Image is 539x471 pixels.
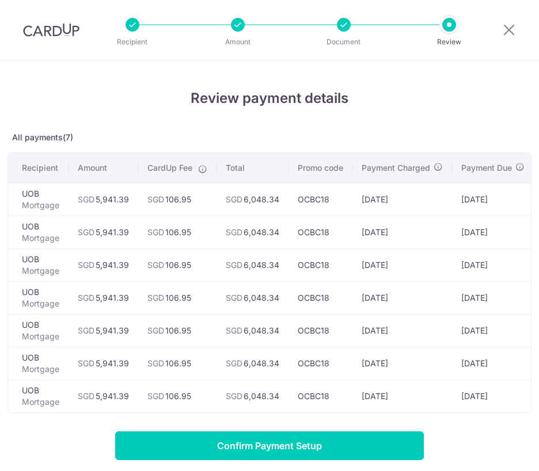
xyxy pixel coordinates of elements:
[289,216,352,248] td: OCBC18
[22,363,59,375] p: Mortgage
[206,36,270,48] p: Amount
[217,153,289,183] th: Total
[78,227,94,237] span: SGD
[312,36,376,48] p: Document
[289,281,352,314] td: OCBC18
[352,314,452,347] td: [DATE]
[226,391,242,401] span: SGD
[226,293,242,302] span: SGD
[22,265,59,277] p: Mortgage
[78,293,94,302] span: SGD
[352,248,452,281] td: [DATE]
[217,314,289,347] td: 6,048.34
[22,298,59,309] p: Mortgage
[8,248,69,281] td: UOB
[69,216,138,248] td: 5,941.39
[217,281,289,314] td: 6,048.34
[452,380,534,412] td: [DATE]
[217,216,289,248] td: 6,048.34
[465,436,527,465] iframe: Opens a widget where you can find more information
[8,281,69,314] td: UOB
[69,183,138,216] td: 5,941.39
[226,227,242,237] span: SGD
[22,232,59,244] p: Mortgage
[289,153,352,183] th: Promo code
[138,183,217,216] td: 106.95
[138,347,217,380] td: 106.95
[217,347,289,380] td: 6,048.34
[147,391,164,401] span: SGD
[289,314,352,347] td: OCBC18
[417,36,481,48] p: Review
[22,200,59,211] p: Mortgage
[452,216,534,248] td: [DATE]
[78,260,94,270] span: SGD
[352,281,452,314] td: [DATE]
[217,380,289,412] td: 6,048.34
[452,248,534,281] td: [DATE]
[452,347,534,380] td: [DATE]
[217,248,289,281] td: 6,048.34
[226,260,242,270] span: SGD
[138,281,217,314] td: 106.95
[69,347,138,380] td: 5,941.39
[362,162,430,174] span: Payment Charged
[69,314,138,347] td: 5,941.39
[226,194,242,204] span: SGD
[147,227,164,237] span: SGD
[352,216,452,248] td: [DATE]
[138,314,217,347] td: 106.95
[147,260,164,270] span: SGD
[452,183,534,216] td: [DATE]
[69,153,138,183] th: Amount
[78,391,94,401] span: SGD
[138,216,217,248] td: 106.95
[352,347,452,380] td: [DATE]
[147,194,164,204] span: SGD
[7,88,532,109] h4: Review payment details
[452,281,534,314] td: [DATE]
[289,380,352,412] td: OCBC18
[8,314,69,347] td: UOB
[289,183,352,216] td: OCBC18
[8,153,69,183] th: Recipient
[69,248,138,281] td: 5,941.39
[115,431,424,460] input: Confirm Payment Setup
[461,162,512,174] span: Payment Due
[147,162,192,174] span: CardUp Fee
[226,358,242,368] span: SGD
[22,396,59,408] p: Mortgage
[78,326,94,335] span: SGD
[8,216,69,248] td: UOB
[8,183,69,216] td: UOB
[226,326,242,335] span: SGD
[352,183,452,216] td: [DATE]
[69,380,138,412] td: 5,941.39
[7,132,532,143] p: All payments(7)
[78,358,94,368] span: SGD
[289,248,352,281] td: OCBC18
[8,347,69,380] td: UOB
[22,331,59,342] p: Mortgage
[69,281,138,314] td: 5,941.39
[8,380,69,412] td: UOB
[352,380,452,412] td: [DATE]
[289,347,352,380] td: OCBC18
[147,326,164,335] span: SGD
[23,23,79,37] img: CardUp
[452,314,534,347] td: [DATE]
[217,183,289,216] td: 6,048.34
[138,380,217,412] td: 106.95
[147,358,164,368] span: SGD
[78,194,94,204] span: SGD
[100,36,165,48] p: Recipient
[147,293,164,302] span: SGD
[138,248,217,281] td: 106.95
